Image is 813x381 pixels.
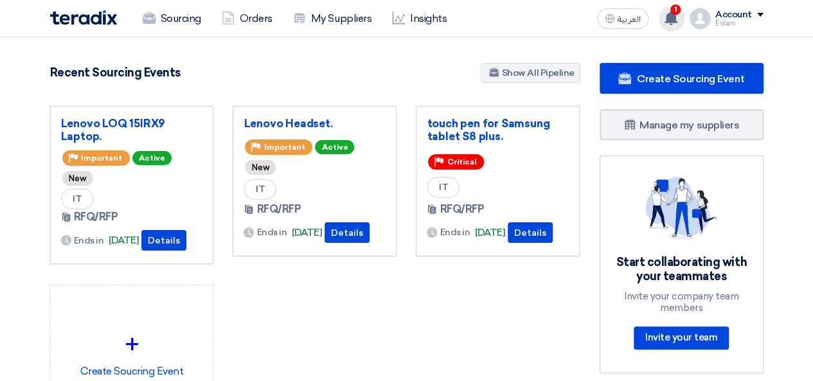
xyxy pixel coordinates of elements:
div: New [245,160,276,175]
a: Sourcing [132,4,211,33]
span: Important [264,143,305,152]
span: 1 [670,4,681,15]
span: العربية [618,15,641,24]
span: IT [427,177,460,198]
span: Important [81,154,122,163]
a: Lenovo Headset. [244,117,386,130]
span: IT [61,188,94,209]
span: IT [244,179,276,200]
a: touch pen for Samsung tablet S8 plus. [427,117,569,143]
img: Teradix logo [50,10,117,25]
a: Insights [382,4,457,33]
div: Account [715,10,752,21]
div: + [61,325,203,364]
a: Manage my suppliers [600,109,764,140]
img: invite_your_team.svg [645,177,717,240]
span: Critical [447,157,476,166]
span: Ends in [74,234,104,247]
a: Invite your team [634,326,729,350]
span: Active [132,151,172,165]
a: Orders [211,4,283,33]
div: New [62,171,93,186]
a: Show All Pipeline [481,63,580,83]
h4: Recent Sourcing Events [50,66,181,80]
img: profile_test.png [690,8,710,29]
button: Details [141,230,186,251]
span: [DATE] [475,226,505,240]
span: [DATE] [292,226,322,240]
a: My Suppliers [283,4,382,33]
div: Eslam [715,20,764,27]
span: RFQ/RFP [74,209,118,225]
span: Create Sourcing Event [637,73,744,85]
span: [DATE] [109,233,139,248]
span: RFQ/RFP [440,202,484,217]
div: Start collaborating with your teammates [616,255,747,284]
button: Details [508,222,553,243]
button: Details [325,222,370,243]
div: Invite your company team members [616,290,747,314]
span: RFQ/RFP [256,202,301,217]
span: Ends in [256,226,287,239]
span: Ends in [440,226,470,239]
button: العربية [597,8,648,29]
span: Active [315,140,354,154]
a: Lenovo LOQ 15IRX9 Laptop. [61,117,203,143]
